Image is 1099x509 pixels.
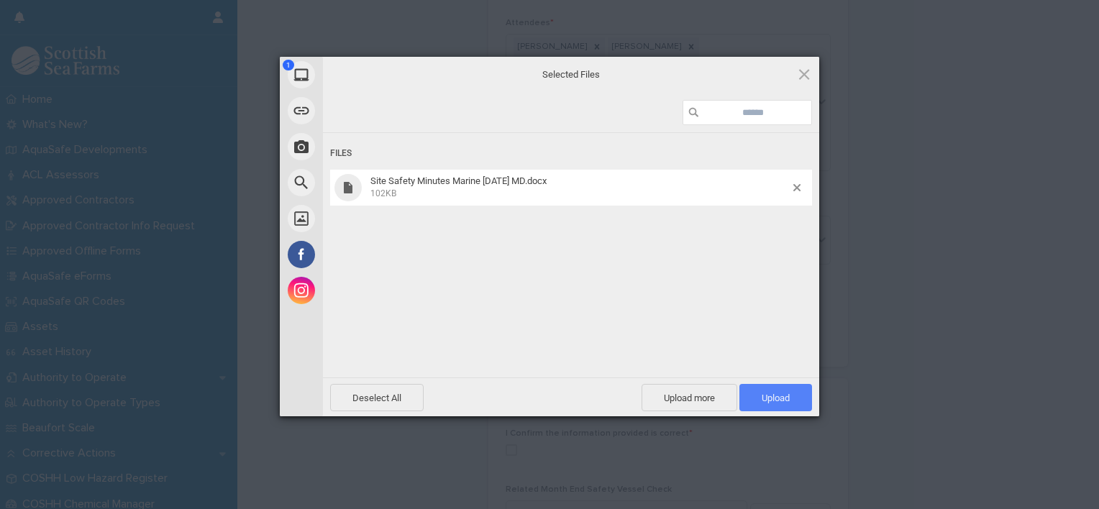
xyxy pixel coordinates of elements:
div: Files [330,140,812,167]
span: Deselect All [330,384,424,411]
span: Upload more [642,384,737,411]
span: Site Safety Minutes Marine August 2025 MD.docx [366,175,793,199]
span: Selected Files [427,68,715,81]
div: Link (URL) [280,93,452,129]
div: Instagram [280,272,452,308]
span: Upload [762,393,790,403]
span: Site Safety Minutes Marine [DATE] MD.docx [370,175,547,186]
span: Click here or hit ESC to close picker [796,66,812,82]
span: Upload [739,384,812,411]
div: Web Search [280,165,452,201]
span: 102KB [370,188,396,198]
div: Facebook [280,237,452,272]
span: 1 [283,60,294,70]
div: My Device [280,57,452,93]
div: Unsplash [280,201,452,237]
div: Take Photo [280,129,452,165]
